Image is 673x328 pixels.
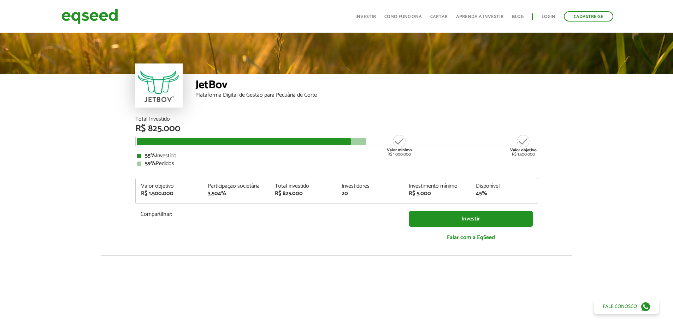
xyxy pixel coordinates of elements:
img: EqSeed [61,7,118,26]
div: JetBov [195,79,538,92]
div: Valor objetivo [141,183,197,189]
div: 45% [476,191,532,196]
p: Compartilhar: [141,211,399,218]
strong: Valor mínimo [387,147,412,153]
a: Fale conosco [594,299,659,314]
a: Cadastre-se [564,11,613,22]
a: Captar [430,14,448,19]
div: R$ 1.000.000 [386,134,413,157]
div: R$ 825.000 [275,191,331,196]
a: Investir [355,14,376,19]
div: R$ 1.500.000 [510,134,537,157]
div: R$ 5.000 [409,191,465,196]
a: Falar com a EqSeed [409,230,533,245]
div: Total Investido [135,116,538,122]
strong: Valor objetivo [510,147,537,153]
div: R$ 825.000 [135,124,538,133]
a: Blog [512,14,524,19]
div: Participação societária [208,183,264,189]
div: Plataforma Digital de Gestão para Pecuária de Corte [195,92,538,98]
div: Pedidos [137,161,536,166]
div: Disponível [476,183,532,189]
a: Login [542,14,555,19]
div: 20 [342,191,398,196]
a: Aprenda a investir [456,14,503,19]
a: Investir [409,211,533,227]
div: 3,504% [208,191,264,196]
strong: 55% [145,151,156,160]
div: R$ 1.500.000 [141,191,197,196]
div: Investidores [342,183,398,189]
div: Investido [137,153,536,159]
strong: 59% [145,159,156,168]
a: Como funciona [384,14,422,19]
div: Total investido [275,183,331,189]
div: Investimento mínimo [409,183,465,189]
